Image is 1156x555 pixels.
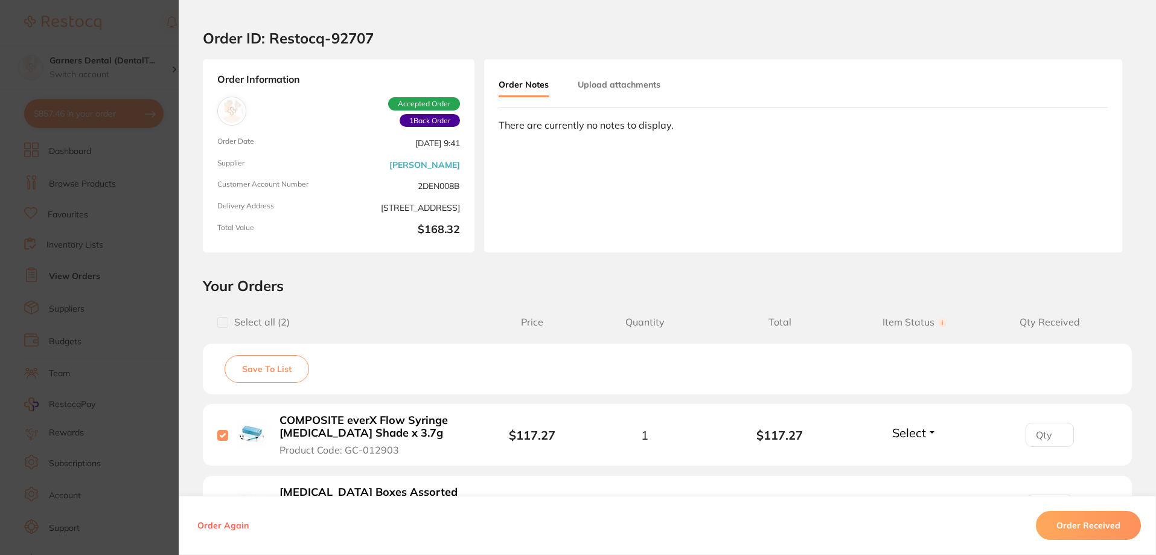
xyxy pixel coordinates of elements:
[1026,423,1074,447] input: Qty
[499,74,549,97] button: Order Notes
[279,414,466,439] b: COMPOSITE everX Flow Syringe [MEDICAL_DATA] Shade x 3.7g
[499,120,1108,130] div: There are currently no notes to display.
[237,419,267,449] img: COMPOSITE everX Flow Syringe Dentin Shade x 3.7g
[276,486,470,528] button: [MEDICAL_DATA] Boxes Assorted 2.54 x 7.62cm Pk of 12 Product Code: ZC-25R500ASST
[217,74,460,87] strong: Order Information
[217,180,334,192] span: Customer Account Number
[712,316,848,328] span: Total
[343,137,460,149] span: [DATE] 9:41
[279,444,399,455] span: Product Code: GC-012903
[889,425,940,440] button: Select
[487,316,577,328] span: Price
[203,29,374,47] h2: Order ID: Restocq- 92707
[509,428,555,443] b: $117.27
[578,74,660,95] button: Upload attachments
[220,100,243,123] img: Henry Schein Halas
[389,160,460,170] a: [PERSON_NAME]
[577,316,712,328] span: Quantity
[848,316,983,328] span: Item Status
[203,277,1132,295] h2: Your Orders
[225,355,309,383] button: Save To List
[194,520,252,531] button: Order Again
[1026,495,1074,519] input: Qty
[279,486,466,511] b: [MEDICAL_DATA] Boxes Assorted 2.54 x 7.62cm Pk of 12
[712,428,848,442] b: $117.27
[343,223,460,238] b: $168.32
[276,414,470,456] button: COMPOSITE everX Flow Syringe [MEDICAL_DATA] Shade x 3.7g Product Code: GC-012903
[1036,511,1141,540] button: Order Received
[982,316,1117,328] span: Qty Received
[343,202,460,214] span: [STREET_ADDRESS]
[228,316,290,328] span: Select all ( 2 )
[217,159,334,171] span: Supplier
[217,202,334,214] span: Delivery Address
[343,180,460,192] span: 2DEN008B
[217,223,334,238] span: Total Value
[237,490,267,520] img: Retainer Boxes Assorted 2.54 x 7.62cm Pk of 12
[641,428,648,442] span: 1
[400,114,460,127] span: Back orders
[892,425,926,440] span: Select
[388,97,460,111] span: Accepted Order
[217,137,334,149] span: Order Date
